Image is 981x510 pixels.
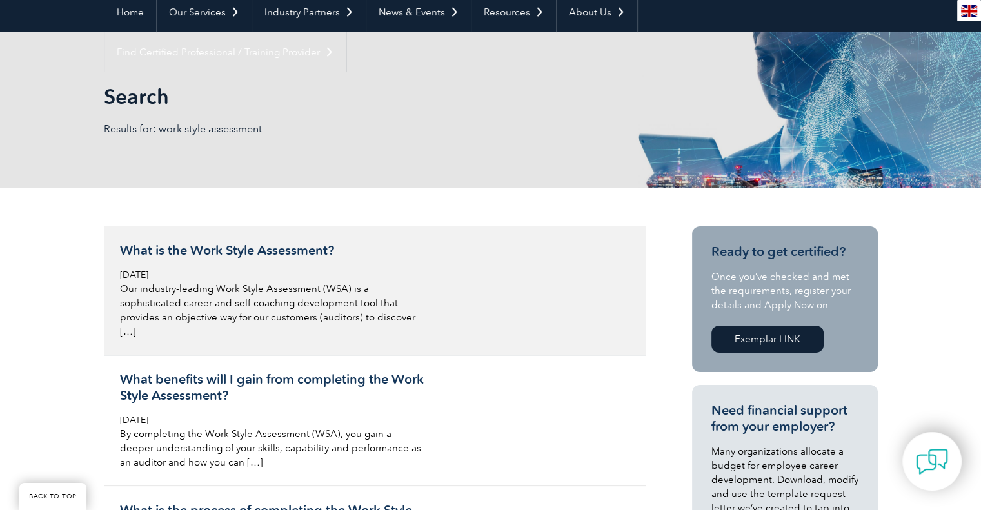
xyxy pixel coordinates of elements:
[916,446,948,478] img: contact-chat.png
[104,84,599,109] h1: Search
[104,32,346,72] a: Find Certified Professional / Training Provider
[104,355,646,486] a: What benefits will I gain from completing the Work Style Assessment? [DATE] By completing the Wor...
[711,402,858,435] h3: Need financial support from your employer?
[711,270,858,312] p: Once you’ve checked and met the requirements, register your details and Apply Now on
[120,270,148,280] span: [DATE]
[961,5,977,17] img: en
[19,483,86,510] a: BACK TO TOP
[711,326,824,353] a: Exemplar LINK
[120,242,426,259] h3: What is the Work Style Assessment?
[120,415,148,426] span: [DATE]
[104,122,491,136] p: Results for: work style assessment
[120,427,426,469] p: By completing the Work Style Assessment (WSA), you gain a deeper understanding of your skills, ca...
[711,244,858,260] h3: Ready to get certified?
[120,371,426,404] h3: What benefits will I gain from completing the Work Style Assessment?
[104,226,646,355] a: What is the Work Style Assessment? [DATE] Our industry-leading Work Style Assessment (WSA) is a s...
[120,282,426,338] p: Our industry-leading Work Style Assessment (WSA) is a sophisticated career and self-coaching deve...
